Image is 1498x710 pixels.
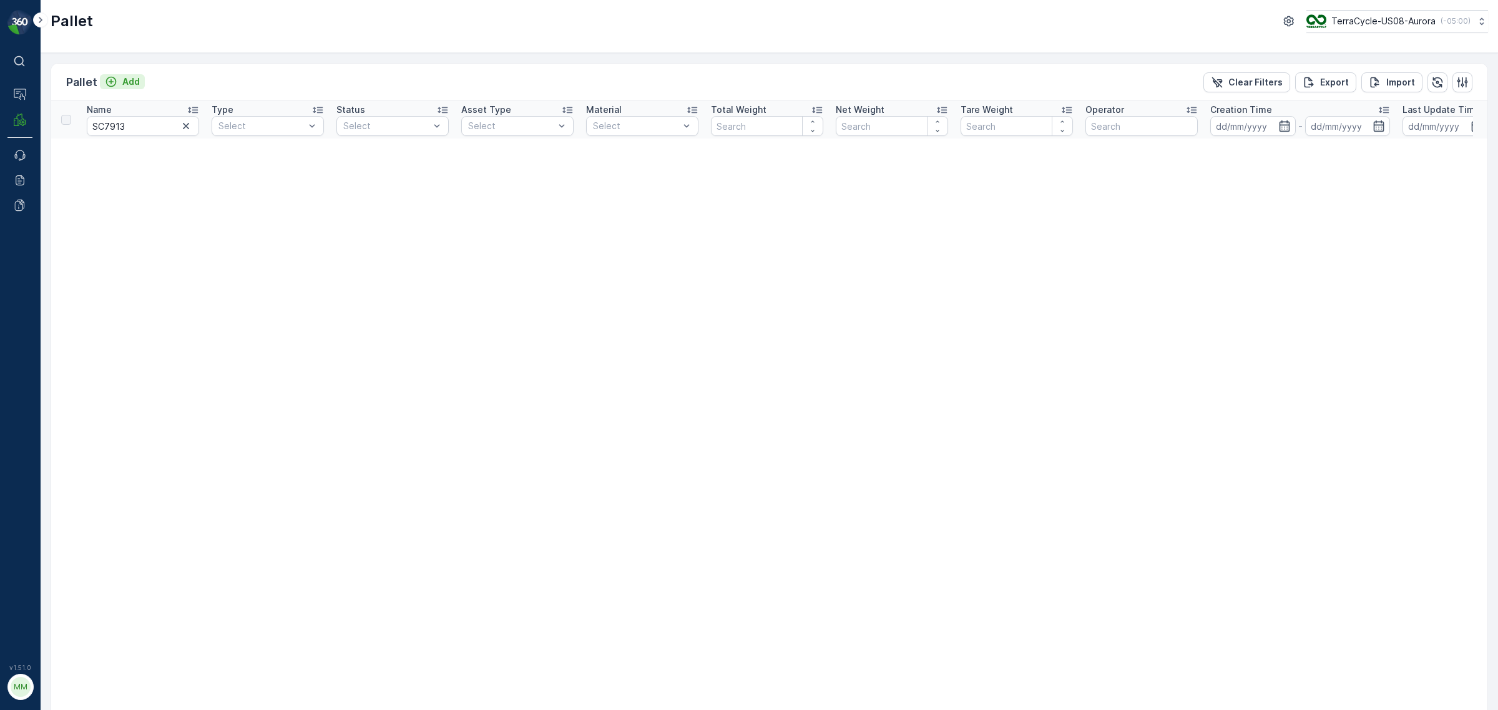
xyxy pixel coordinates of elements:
[51,11,93,31] p: Pallet
[461,104,511,116] p: Asset Type
[7,10,32,35] img: logo
[1210,116,1296,136] input: dd/mm/yyyy
[87,104,112,116] p: Name
[711,104,766,116] p: Total Weight
[711,116,823,136] input: Search
[336,104,365,116] p: Status
[593,120,679,132] p: Select
[87,116,199,136] input: Search
[1210,104,1272,116] p: Creation Time
[122,75,140,88] p: Add
[836,116,948,136] input: Search
[1085,104,1124,116] p: Operator
[1320,76,1349,89] p: Export
[961,104,1013,116] p: Tare Weight
[11,677,31,697] div: MM
[212,104,233,116] p: Type
[218,120,305,132] p: Select
[836,104,884,116] p: Net Weight
[961,116,1073,136] input: Search
[1085,116,1198,136] input: Search
[66,74,97,91] p: Pallet
[1331,15,1436,27] p: TerraCycle-US08-Aurora
[1441,16,1471,26] p: ( -05:00 )
[1295,72,1356,92] button: Export
[468,120,554,132] p: Select
[343,120,429,132] p: Select
[1306,10,1488,32] button: TerraCycle-US08-Aurora(-05:00)
[1361,72,1422,92] button: Import
[7,674,32,700] button: MM
[100,74,145,89] button: Add
[1203,72,1290,92] button: Clear Filters
[1386,76,1415,89] p: Import
[1403,116,1488,136] input: dd/mm/yyyy
[1305,116,1391,136] input: dd/mm/yyyy
[586,104,622,116] p: Material
[1228,76,1283,89] p: Clear Filters
[1306,14,1326,28] img: image_ci7OI47.png
[1298,119,1303,134] p: -
[7,664,32,671] span: v 1.51.0
[1403,104,1481,116] p: Last Update Time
